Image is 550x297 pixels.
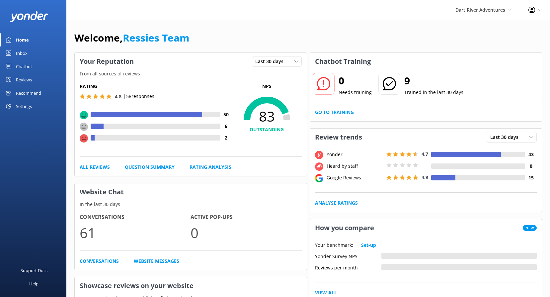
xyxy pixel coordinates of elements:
[315,242,353,249] p: Your benchmark:
[16,60,32,73] div: Chatbot
[16,100,32,113] div: Settings
[75,183,307,201] h3: Website Chat
[80,83,232,90] h5: Rating
[525,151,537,158] h4: 43
[220,111,232,118] h4: 50
[29,277,39,290] div: Help
[80,257,119,265] a: Conversations
[525,174,537,181] h4: 15
[16,33,29,47] div: Home
[74,30,189,46] h1: Welcome,
[191,213,301,222] h4: Active Pop-ups
[16,86,41,100] div: Recommend
[404,89,463,96] p: Trained in the last 30 days
[75,70,307,77] p: From all sources of reviews
[123,31,189,45] a: Ressies Team
[325,174,385,181] div: Google Reviews
[21,264,47,277] div: Support Docs
[190,163,231,171] a: Rating Analysis
[75,277,307,294] h3: Showcase reviews on your website
[220,123,232,130] h4: 6
[123,93,154,100] p: | 58 responses
[232,108,302,125] span: 83
[315,253,381,259] div: Yonder Survey NPS
[75,201,307,208] p: In the last 30 days
[80,163,110,171] a: All Reviews
[191,222,301,244] p: 0
[232,83,302,90] p: NPS
[220,134,232,142] h4: 2
[115,93,121,100] span: 4.8
[404,73,463,89] h2: 9
[325,151,385,158] div: Yonder
[523,225,537,231] span: New
[315,109,354,116] a: Go to Training
[75,53,139,70] h3: Your Reputation
[310,53,376,70] h3: Chatbot Training
[10,11,48,22] img: yonder-white-logo.png
[255,58,287,65] span: Last 30 days
[310,129,367,146] h3: Review trends
[525,162,537,170] h4: 0
[490,134,522,141] span: Last 30 days
[339,73,372,89] h2: 0
[80,222,191,244] p: 61
[232,126,302,133] h4: OUTSTANDING
[422,174,428,180] span: 4.9
[315,199,358,207] a: Analyse Ratings
[315,264,381,270] div: Reviews per month
[134,257,179,265] a: Website Messages
[125,163,175,171] a: Question Summary
[16,47,28,60] div: Inbox
[80,213,191,222] h4: Conversations
[325,162,385,170] div: Heard by staff
[315,289,337,296] a: View All
[310,219,379,237] h3: How you compare
[16,73,32,86] div: Reviews
[422,151,428,157] span: 4.7
[339,89,372,96] p: Needs training
[455,7,505,13] span: Dart River Adventures
[361,242,376,249] a: Set-up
